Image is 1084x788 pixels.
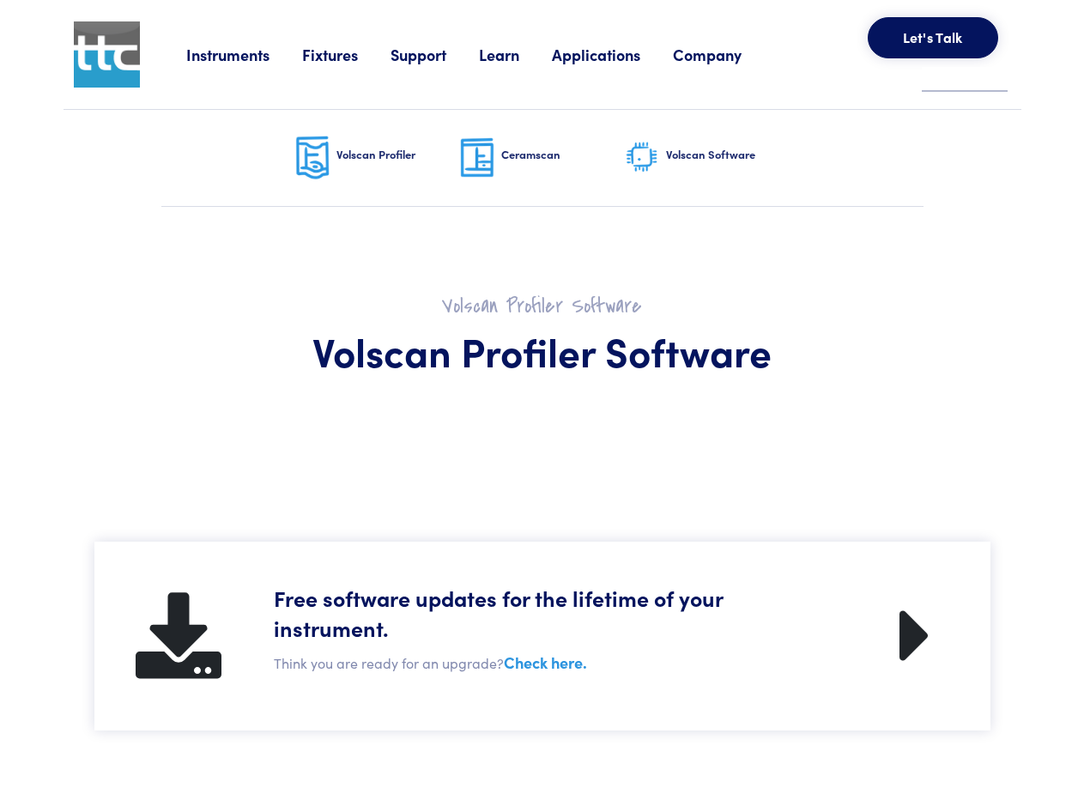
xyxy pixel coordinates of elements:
[552,44,673,65] a: Applications
[391,44,479,65] a: Support
[186,44,302,65] a: Instruments
[625,110,790,205] a: Volscan Software
[625,140,659,176] img: software-graphic.png
[302,44,391,65] a: Fixtures
[501,147,625,162] h6: Ceramscan
[295,110,460,205] a: Volscan Profiler
[460,137,494,178] img: ceramscan-nav.png
[274,650,809,676] p: Think you are ready for an upgrade?
[479,44,552,65] a: Learn
[460,110,625,205] a: Ceramscan
[74,21,140,88] img: ttc_logo_1x1_v1.0.png
[336,147,460,162] h6: Volscan Profiler
[868,17,998,58] button: Let's Talk
[666,147,790,162] h6: Volscan Software
[184,293,901,319] h2: Volscan Profiler Software
[504,652,587,673] a: Check here.
[673,44,774,65] a: Company
[274,583,809,643] h5: Free software updates for the lifetime of your instrument.
[184,326,901,376] h1: Volscan Profiler Software
[295,136,330,179] img: volscan-nav.png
